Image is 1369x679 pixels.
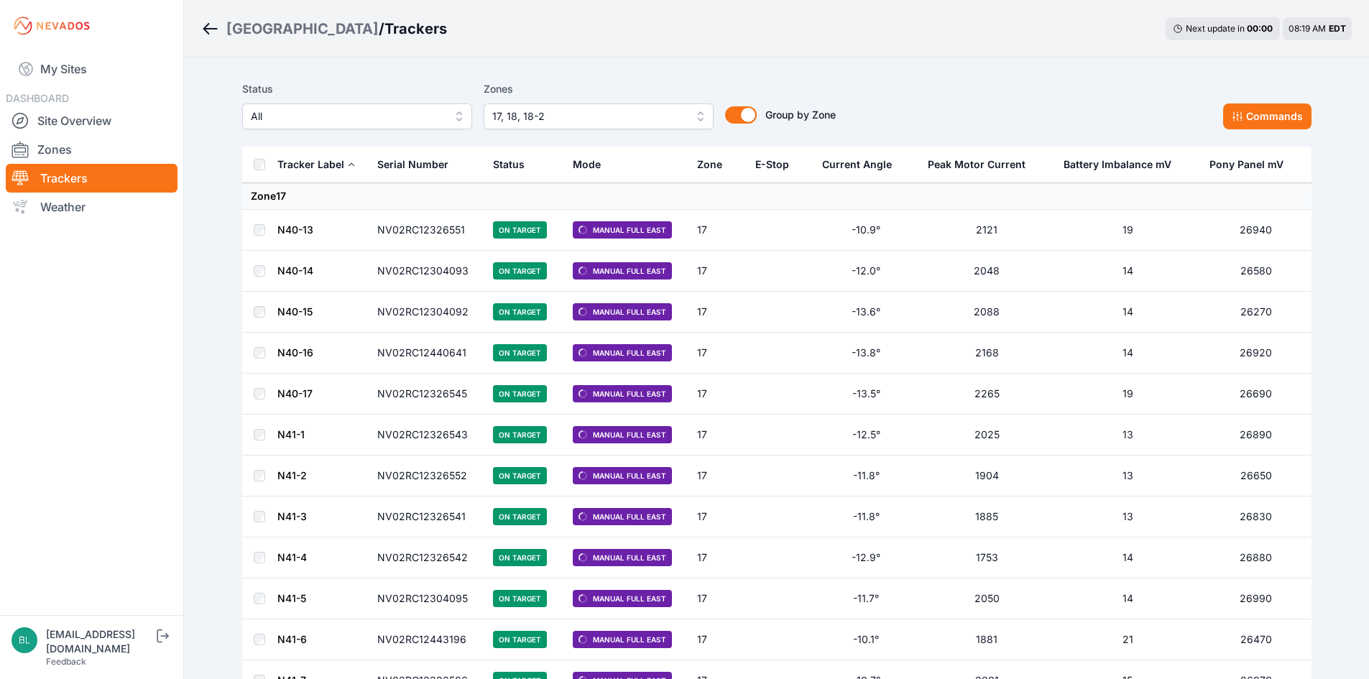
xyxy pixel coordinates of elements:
[813,333,919,374] td: -13.8°
[1064,157,1171,172] div: Battery Imbalance mV
[493,147,536,182] button: Status
[1201,496,1311,537] td: 26830
[369,415,485,456] td: NV02RC12326543
[201,10,447,47] nav: Breadcrumb
[813,374,919,415] td: -13.5°
[1055,537,1202,578] td: 14
[573,344,672,361] span: Manual Full East
[1064,147,1183,182] button: Battery Imbalance mV
[919,374,1055,415] td: 2265
[813,292,919,333] td: -13.6°
[573,467,672,484] span: Manual Full East
[493,631,547,648] span: On Target
[688,415,746,456] td: 17
[46,627,154,656] div: [EMAIL_ADDRESS][DOMAIN_NAME]
[919,456,1055,496] td: 1904
[688,537,746,578] td: 17
[573,385,672,402] span: Manual Full East
[813,251,919,292] td: -12.0°
[1329,23,1346,34] span: EDT
[688,251,746,292] td: 17
[573,549,672,566] span: Manual Full East
[242,183,1312,210] td: Zone 17
[493,303,547,320] span: On Target
[928,147,1037,182] button: Peak Motor Current
[573,221,672,239] span: Manual Full East
[384,19,447,39] h3: Trackers
[813,456,919,496] td: -11.8°
[484,80,714,98] label: Zones
[11,14,92,37] img: Nevados
[688,578,746,619] td: 17
[573,147,612,182] button: Mode
[6,193,178,221] a: Weather
[277,633,307,645] a: N41-6
[6,52,178,86] a: My Sites
[1201,374,1311,415] td: 26690
[919,251,1055,292] td: 2048
[919,537,1055,578] td: 1753
[493,467,547,484] span: On Target
[369,578,485,619] td: NV02RC12304095
[1289,23,1326,34] span: 08:19 AM
[688,292,746,333] td: 17
[1201,456,1311,496] td: 26650
[1201,210,1311,251] td: 26940
[369,456,485,496] td: NV02RC12326552
[1186,23,1245,34] span: Next update in
[484,103,714,129] button: 17, 18, 18-2
[822,147,903,182] button: Current Angle
[1055,292,1202,333] td: 14
[765,108,836,121] span: Group by Zone
[369,496,485,537] td: NV02RC12326541
[1055,415,1202,456] td: 13
[1055,496,1202,537] td: 13
[493,262,547,280] span: On Target
[251,108,443,125] span: All
[1055,333,1202,374] td: 14
[277,592,306,604] a: N41-5
[813,537,919,578] td: -12.9°
[1201,333,1311,374] td: 26920
[813,210,919,251] td: -10.9°
[277,469,307,481] a: N41-2
[1055,251,1202,292] td: 14
[1201,292,1311,333] td: 26270
[1209,157,1283,172] div: Pony Panel mV
[277,428,305,440] a: N41-1
[46,656,86,667] a: Feedback
[1055,374,1202,415] td: 19
[277,147,356,182] button: Tracker Label
[369,292,485,333] td: NV02RC12304092
[493,590,547,607] span: On Target
[493,508,547,525] span: On Target
[919,619,1055,660] td: 1881
[369,210,485,251] td: NV02RC12326551
[493,157,525,172] div: Status
[697,157,722,172] div: Zone
[1055,456,1202,496] td: 13
[493,221,547,239] span: On Target
[369,251,485,292] td: NV02RC12304093
[573,262,672,280] span: Manual Full East
[277,510,307,522] a: N41-3
[6,106,178,135] a: Site Overview
[688,210,746,251] td: 17
[919,496,1055,537] td: 1885
[919,415,1055,456] td: 2025
[369,537,485,578] td: NV02RC12326542
[379,19,384,39] span: /
[573,631,672,648] span: Manual Full East
[277,157,344,172] div: Tracker Label
[688,333,746,374] td: 17
[919,292,1055,333] td: 2088
[226,19,379,39] div: [GEOGRAPHIC_DATA]
[1201,251,1311,292] td: 26580
[377,157,448,172] div: Serial Number
[755,157,789,172] div: E-Stop
[688,456,746,496] td: 17
[277,551,307,563] a: N41-4
[493,385,547,402] span: On Target
[11,627,37,653] img: blippencott@invenergy.com
[688,374,746,415] td: 17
